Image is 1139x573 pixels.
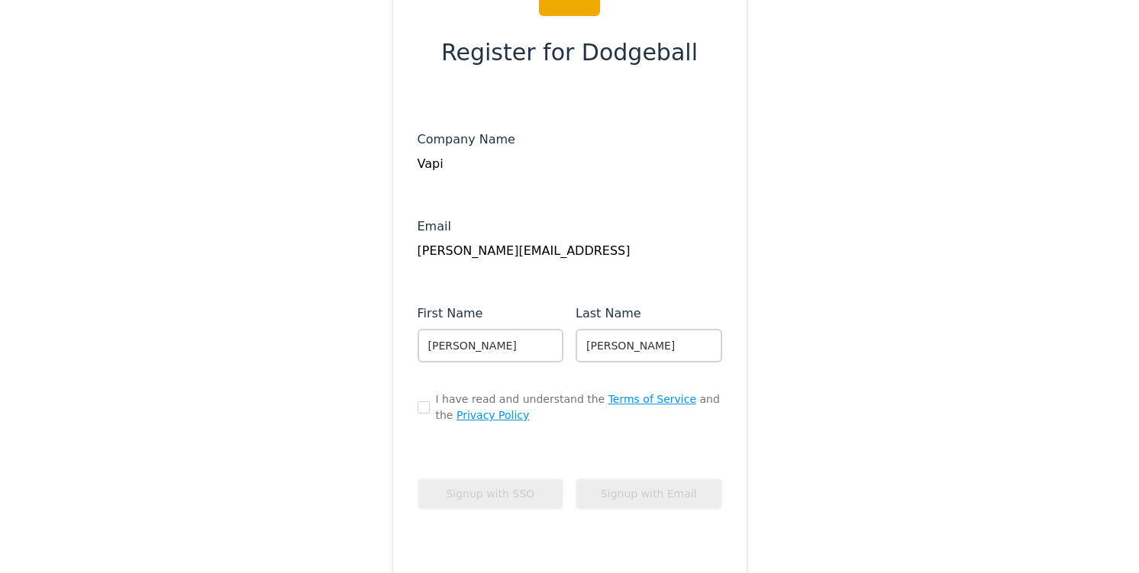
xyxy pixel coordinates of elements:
[418,132,515,146] span: Company Name
[576,329,722,362] input: Enter your last name
[418,155,722,173] div: Vapi
[418,219,451,233] span: Email
[418,242,722,260] div: [PERSON_NAME][EMAIL_ADDRESS]
[576,306,641,320] span: Last Name
[418,329,564,362] input: Enter your first name
[457,409,529,421] a: Privacy Policy
[436,391,722,423] span: I have read and understand the and the
[441,35,698,69] span: Register for Dodgeball
[418,306,483,320] span: First Name
[608,393,696,405] a: Terms of Service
